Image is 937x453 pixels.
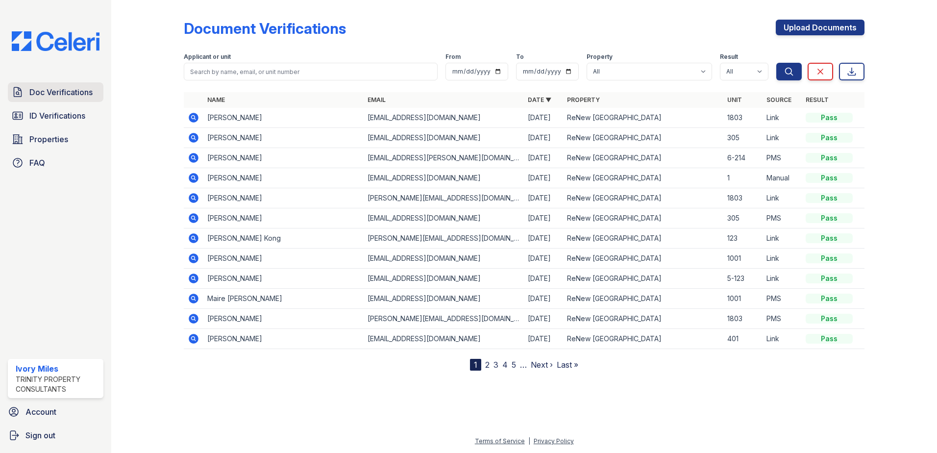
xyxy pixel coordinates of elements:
[368,96,386,103] a: Email
[524,168,563,188] td: [DATE]
[806,193,853,203] div: Pass
[8,106,103,126] a: ID Verifications
[806,96,829,103] a: Result
[723,269,763,289] td: 5-123
[763,309,802,329] td: PMS
[806,294,853,303] div: Pass
[806,233,853,243] div: Pass
[524,228,563,249] td: [DATE]
[8,82,103,102] a: Doc Verifications
[723,289,763,309] td: 1001
[763,228,802,249] td: Link
[723,128,763,148] td: 305
[567,96,600,103] a: Property
[524,289,563,309] td: [DATE]
[475,437,525,445] a: Terms of Service
[563,249,723,269] td: ReNew [GEOGRAPHIC_DATA]
[203,228,364,249] td: [PERSON_NAME] Kong
[563,168,723,188] td: ReNew [GEOGRAPHIC_DATA]
[723,249,763,269] td: 1001
[806,173,853,183] div: Pass
[806,334,853,344] div: Pass
[207,96,225,103] a: Name
[806,213,853,223] div: Pass
[766,96,791,103] a: Source
[763,208,802,228] td: PMS
[25,429,55,441] span: Sign out
[29,86,93,98] span: Doc Verifications
[445,53,461,61] label: From
[563,148,723,168] td: ReNew [GEOGRAPHIC_DATA]
[184,63,438,80] input: Search by name, email, or unit number
[485,360,490,370] a: 2
[29,133,68,145] span: Properties
[763,289,802,309] td: PMS
[203,269,364,289] td: [PERSON_NAME]
[524,188,563,208] td: [DATE]
[4,31,107,51] img: CE_Logo_Blue-a8612792a0a2168367f1c8372b55b34899dd931a85d93a1a3d3e32e68fde9ad4.png
[727,96,742,103] a: Unit
[723,148,763,168] td: 6-214
[364,188,524,208] td: [PERSON_NAME][EMAIL_ADDRESS][DOMAIN_NAME]
[806,253,853,263] div: Pass
[203,289,364,309] td: Maire [PERSON_NAME]
[4,426,107,445] a: Sign out
[470,359,481,371] div: 1
[524,309,563,329] td: [DATE]
[563,208,723,228] td: ReNew [GEOGRAPHIC_DATA]
[563,228,723,249] td: ReNew [GEOGRAPHIC_DATA]
[203,168,364,188] td: [PERSON_NAME]
[531,360,553,370] a: Next ›
[203,309,364,329] td: [PERSON_NAME]
[720,53,738,61] label: Result
[723,329,763,349] td: 401
[203,188,364,208] td: [PERSON_NAME]
[806,153,853,163] div: Pass
[364,329,524,349] td: [EMAIL_ADDRESS][DOMAIN_NAME]
[364,128,524,148] td: [EMAIL_ADDRESS][DOMAIN_NAME]
[4,402,107,422] a: Account
[29,157,45,169] span: FAQ
[524,329,563,349] td: [DATE]
[493,360,498,370] a: 3
[557,360,578,370] a: Last »
[763,148,802,168] td: PMS
[203,208,364,228] td: [PERSON_NAME]
[184,20,346,37] div: Document Verifications
[203,249,364,269] td: [PERSON_NAME]
[723,168,763,188] td: 1
[528,96,551,103] a: Date ▼
[203,128,364,148] td: [PERSON_NAME]
[524,249,563,269] td: [DATE]
[723,228,763,249] td: 123
[563,329,723,349] td: ReNew [GEOGRAPHIC_DATA]
[528,437,530,445] div: |
[563,128,723,148] td: ReNew [GEOGRAPHIC_DATA]
[25,406,56,418] span: Account
[763,329,802,349] td: Link
[16,375,99,394] div: Trinity Property Consultants
[806,133,853,143] div: Pass
[723,309,763,329] td: 1803
[763,188,802,208] td: Link
[364,148,524,168] td: [EMAIL_ADDRESS][PERSON_NAME][DOMAIN_NAME]
[763,108,802,128] td: Link
[806,274,853,283] div: Pass
[763,128,802,148] td: Link
[524,128,563,148] td: [DATE]
[364,208,524,228] td: [EMAIL_ADDRESS][DOMAIN_NAME]
[364,269,524,289] td: [EMAIL_ADDRESS][DOMAIN_NAME]
[364,108,524,128] td: [EMAIL_ADDRESS][DOMAIN_NAME]
[563,289,723,309] td: ReNew [GEOGRAPHIC_DATA]
[806,314,853,324] div: Pass
[516,53,524,61] label: To
[203,148,364,168] td: [PERSON_NAME]
[524,269,563,289] td: [DATE]
[723,208,763,228] td: 305
[364,228,524,249] td: [PERSON_NAME][EMAIL_ADDRESS][DOMAIN_NAME]
[776,20,864,35] a: Upload Documents
[520,359,527,371] span: …
[563,188,723,208] td: ReNew [GEOGRAPHIC_DATA]
[524,148,563,168] td: [DATE]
